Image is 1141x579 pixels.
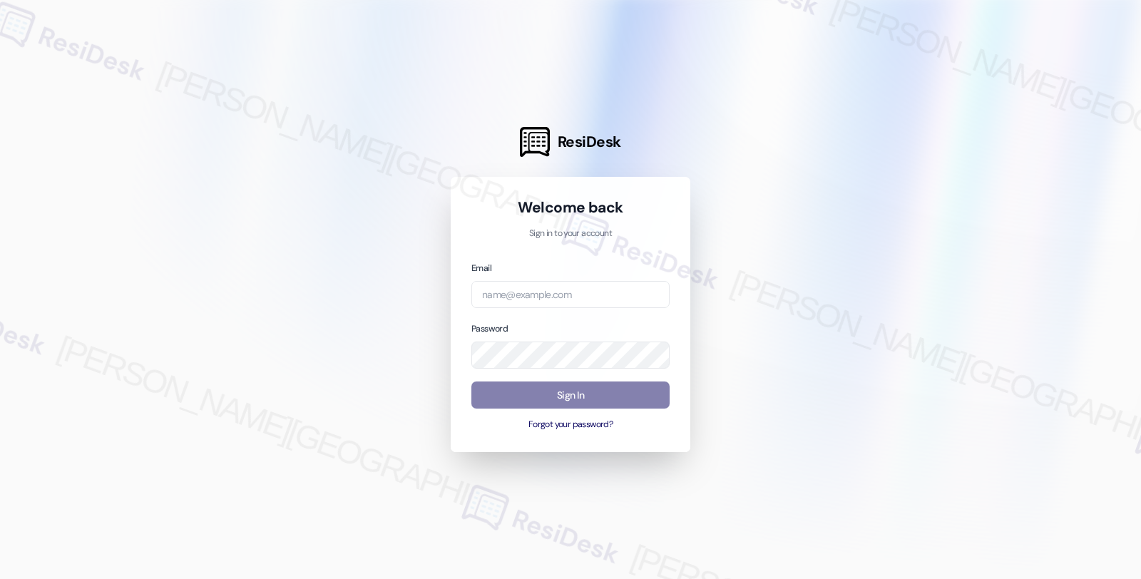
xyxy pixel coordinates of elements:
[558,132,621,152] span: ResiDesk
[471,381,670,409] button: Sign In
[471,262,491,274] label: Email
[471,227,670,240] p: Sign in to your account
[520,127,550,157] img: ResiDesk Logo
[471,198,670,217] h1: Welcome back
[471,281,670,309] input: name@example.com
[471,323,508,334] label: Password
[471,419,670,431] button: Forgot your password?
